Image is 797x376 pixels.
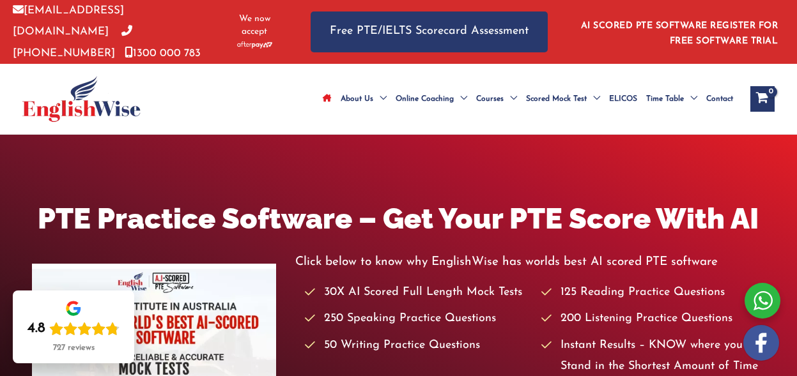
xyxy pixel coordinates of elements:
div: 727 reviews [53,343,95,353]
span: Courses [476,77,504,121]
span: Menu Toggle [454,77,467,121]
span: About Us [341,77,373,121]
li: 250 Speaking Practice Questions [305,308,529,329]
span: We now accept [231,13,279,38]
a: CoursesMenu Toggle [472,77,522,121]
span: ELICOS [609,77,637,121]
li: 200 Listening Practice Questions [541,308,765,329]
a: [PHONE_NUMBER] [13,26,132,58]
li: 50 Writing Practice Questions [305,335,529,356]
span: Menu Toggle [587,77,600,121]
span: Scored Mock Test [526,77,587,121]
img: Afterpay-Logo [237,41,272,49]
li: 125 Reading Practice Questions [541,282,765,303]
a: Contact [702,77,738,121]
nav: Site Navigation: Main Menu [318,77,738,121]
h1: PTE Practice Software – Get Your PTE Score With AI [32,199,765,239]
span: Online Coaching [396,77,454,121]
a: AI SCORED PTE SOFTWARE REGISTER FOR FREE SOFTWARE TRIAL [581,21,778,46]
a: Scored Mock TestMenu Toggle [522,77,605,121]
a: Online CoachingMenu Toggle [391,77,472,121]
span: Time Table [646,77,684,121]
a: Time TableMenu Toggle [642,77,702,121]
p: Click below to know why EnglishWise has worlds best AI scored PTE software [295,252,765,273]
span: Menu Toggle [504,77,517,121]
a: 1300 000 783 [125,48,201,59]
span: Menu Toggle [684,77,697,121]
a: View Shopping Cart, empty [750,86,775,112]
div: Rating: 4.8 out of 5 [27,320,120,338]
a: ELICOS [605,77,642,121]
a: Free PTE/IELTS Scorecard Assessment [311,11,548,52]
img: cropped-ew-logo [22,76,141,122]
span: Contact [706,77,733,121]
a: About UsMenu Toggle [336,77,391,121]
li: 30X AI Scored Full Length Mock Tests [305,282,529,303]
aside: Header Widget 1 [573,11,784,52]
span: Menu Toggle [373,77,387,121]
img: white-facebook.png [743,325,779,361]
a: [EMAIL_ADDRESS][DOMAIN_NAME] [13,5,124,37]
div: 4.8 [27,320,45,338]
